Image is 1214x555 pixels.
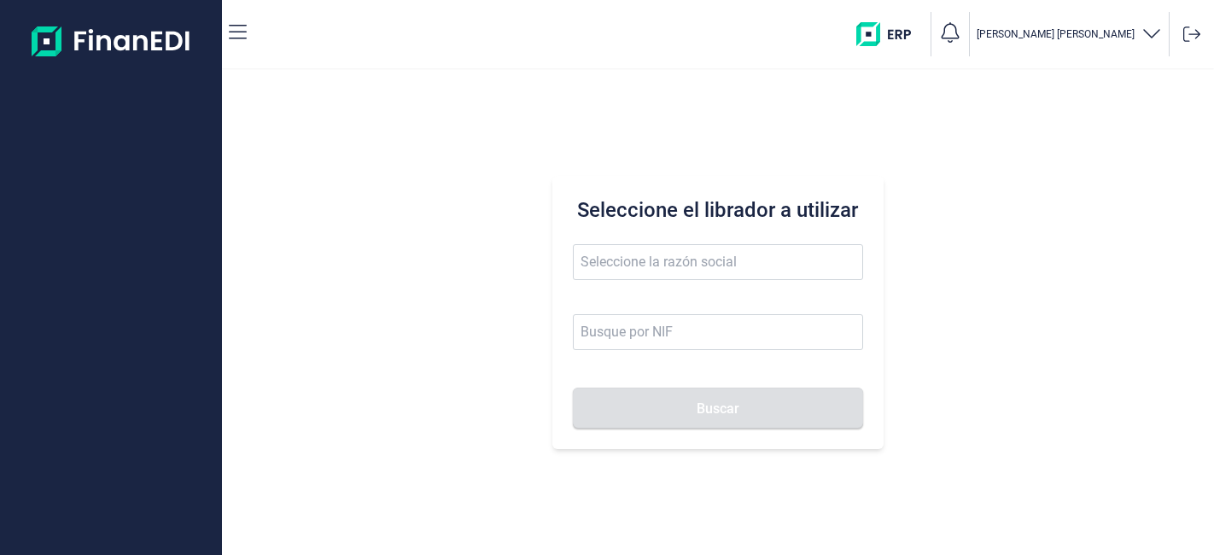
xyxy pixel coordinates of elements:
button: Buscar [573,388,862,429]
img: erp [856,22,924,46]
input: Busque por NIF [573,314,862,350]
h3: Seleccione el librador a utilizar [573,196,862,224]
button: [PERSON_NAME] [PERSON_NAME] [977,22,1162,47]
span: Buscar [697,402,739,415]
p: [PERSON_NAME] [PERSON_NAME] [977,27,1135,41]
input: Seleccione la razón social [573,244,862,280]
img: Logo de aplicación [32,14,191,68]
